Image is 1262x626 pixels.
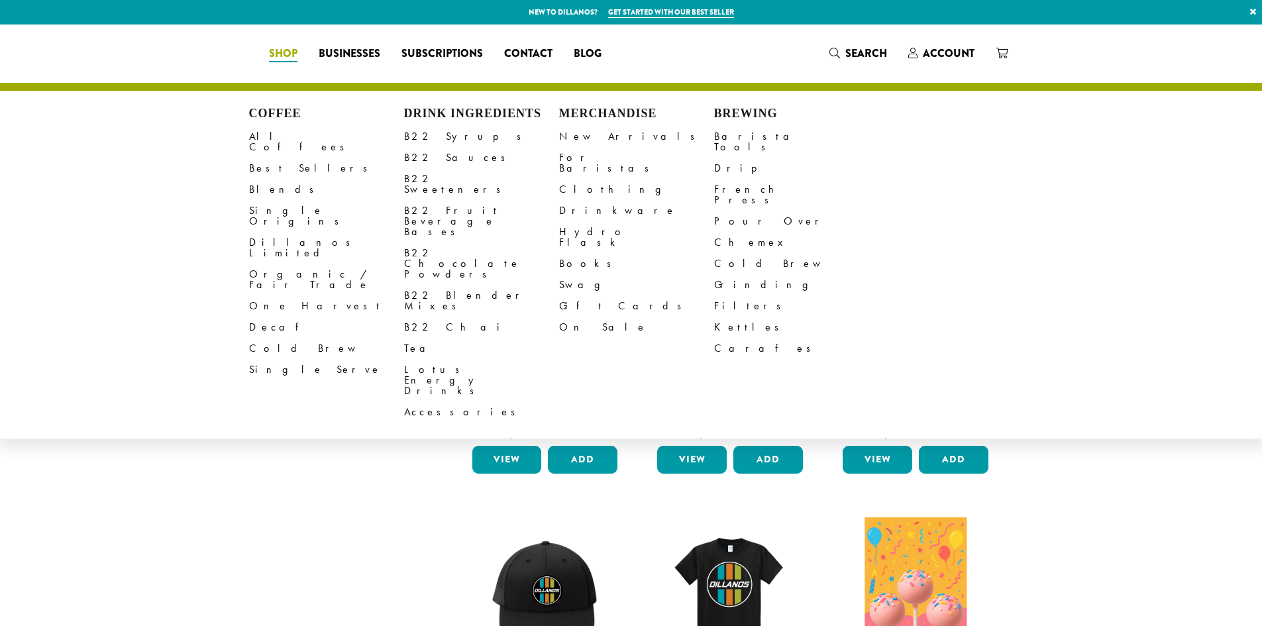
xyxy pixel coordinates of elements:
[733,446,803,474] button: Add
[559,126,714,147] a: New Arrivals
[559,179,714,200] a: Clothing
[249,317,404,338] a: Decaf
[249,232,404,264] a: Dillanos Limited
[559,107,714,121] h4: Merchandise
[657,446,727,474] a: View
[404,126,559,147] a: B22 Syrups
[714,158,869,179] a: Drip
[843,446,912,474] a: View
[819,42,898,64] a: Search
[559,253,714,274] a: Books
[249,158,404,179] a: Best Sellers
[654,231,806,441] a: Bodum Electric Water Kettle $25.00
[404,200,559,242] a: B22 Fruit Beverage Bases
[472,446,542,474] a: View
[548,446,617,474] button: Add
[404,338,559,359] a: Tea
[714,253,869,274] a: Cold Brew
[559,295,714,317] a: Gift Cards
[845,46,887,61] span: Search
[714,317,869,338] a: Kettles
[249,295,404,317] a: One Harvest
[404,317,559,338] a: B22 Chai
[608,7,734,18] a: Get started with our best seller
[714,232,869,253] a: Chemex
[919,446,988,474] button: Add
[319,46,380,62] span: Businesses
[404,401,559,423] a: Accessories
[714,107,869,121] h4: Brewing
[249,359,404,380] a: Single Serve
[559,274,714,295] a: Swag
[258,43,308,64] a: Shop
[559,200,714,221] a: Drinkware
[404,359,559,401] a: Lotus Energy Drinks
[249,338,404,359] a: Cold Brew
[714,274,869,295] a: Grinding
[269,46,297,62] span: Shop
[504,46,552,62] span: Contact
[559,147,714,179] a: For Baristas
[249,179,404,200] a: Blends
[404,242,559,285] a: B22 Chocolate Powders
[559,317,714,338] a: On Sale
[404,147,559,168] a: B22 Sauces
[249,107,404,121] h4: Coffee
[714,211,869,232] a: Pour Over
[401,46,483,62] span: Subscriptions
[404,285,559,317] a: B22 Blender Mixes
[714,179,869,211] a: French Press
[249,126,404,158] a: All Coffees
[714,295,869,317] a: Filters
[923,46,974,61] span: Account
[559,221,714,253] a: Hydro Flask
[404,168,559,200] a: B22 Sweeteners
[469,231,621,441] a: Bodum Electric Milk Frother $30.00
[714,338,869,359] a: Carafes
[714,126,869,158] a: Barista Tools
[249,200,404,232] a: Single Origins
[404,107,559,121] h4: Drink Ingredients
[249,264,404,295] a: Organic / Fair Trade
[839,231,992,441] a: Bodum Handheld Milk Frother $10.00
[574,46,602,62] span: Blog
